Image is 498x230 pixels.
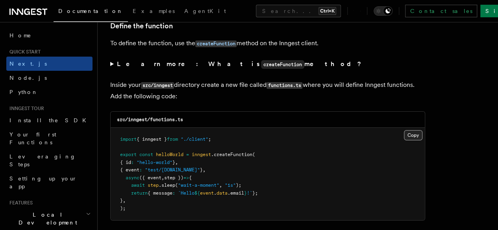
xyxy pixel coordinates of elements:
span: return [131,190,148,196]
a: Next.js [6,57,93,71]
span: "hello-world" [137,160,172,165]
span: "wait-a-moment" [178,182,219,188]
a: Contact sales [405,5,477,17]
span: event [200,190,214,196]
span: , [175,160,178,165]
span: } [120,198,123,203]
span: ({ event [139,175,161,180]
kbd: Ctrl+K [318,7,336,15]
a: Define the function [110,20,173,31]
span: Leveraging Steps [9,153,76,167]
span: ); [236,182,241,188]
span: : [172,190,175,196]
a: Home [6,28,93,42]
a: Python [6,85,93,99]
span: Examples [133,8,175,14]
a: AgentKit [180,2,231,21]
span: . [214,190,217,196]
a: Node.js [6,71,93,85]
span: Documentation [58,8,123,14]
span: { event [120,167,139,173]
span: await [131,182,145,188]
span: data [217,190,228,196]
span: } [200,167,203,173]
span: inngest [192,152,211,157]
span: Quick start [6,49,41,55]
code: createFunction [195,40,237,47]
span: { inngest } [137,136,167,142]
code: createFunction [261,60,304,69]
span: const [139,152,153,157]
span: import [120,136,137,142]
p: Inside your directory create a new file called where you will define Inngest functions. Add the f... [110,79,425,102]
button: Toggle dark mode [374,6,392,16]
span: .sleep [159,182,175,188]
span: !` [247,190,252,196]
span: , [219,182,222,188]
span: Next.js [9,61,47,67]
code: src/inngest [141,82,174,89]
span: } [244,190,247,196]
span: step [148,182,159,188]
span: AgentKit [184,8,226,14]
button: Local Development [6,208,93,230]
code: functions.ts [267,82,302,89]
span: : [131,160,134,165]
summary: Learn more: What iscreateFunctionmethod? [110,59,425,70]
span: => [183,175,189,180]
span: ); [120,206,126,211]
span: { id [120,160,131,165]
span: "test/[DOMAIN_NAME]" [145,167,200,173]
span: , [161,175,164,180]
a: Examples [128,2,180,21]
span: Setting up your app [9,175,77,190]
span: step }) [164,175,183,180]
span: helloWorld [156,152,183,157]
a: Setting up your app [6,171,93,193]
span: }; [252,190,258,196]
span: Home [9,31,31,39]
span: Python [9,89,38,95]
p: To define the function, use the method on the Inngest client. [110,38,425,49]
span: = [186,152,189,157]
span: , [203,167,205,173]
span: `Hello [178,190,194,196]
button: Search...Ctrl+K [256,5,341,17]
a: createFunction [195,39,237,47]
span: .email [228,190,244,196]
span: "./client" [181,136,208,142]
span: : [139,167,142,173]
span: Node.js [9,75,47,81]
span: export [120,152,137,157]
span: Install the SDK [9,117,91,123]
span: ( [252,152,255,157]
span: async [126,175,139,180]
span: from [167,136,178,142]
code: src/inngest/functions.ts [117,117,183,122]
a: Your first Functions [6,127,93,149]
span: ( [175,182,178,188]
strong: Learn more: What is method? [117,60,363,68]
span: .createFunction [211,152,252,157]
span: Local Development [6,211,86,226]
a: Leveraging Steps [6,149,93,171]
span: ; [208,136,211,142]
button: Copy [404,130,422,140]
a: Install the SDK [6,113,93,127]
span: Inngest tour [6,105,44,112]
a: Documentation [54,2,128,22]
span: ${ [194,190,200,196]
span: Your first Functions [9,131,56,145]
span: { message [148,190,172,196]
span: Features [6,200,33,206]
span: , [123,198,126,203]
span: "1s" [225,182,236,188]
span: } [172,160,175,165]
span: { [189,175,192,180]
